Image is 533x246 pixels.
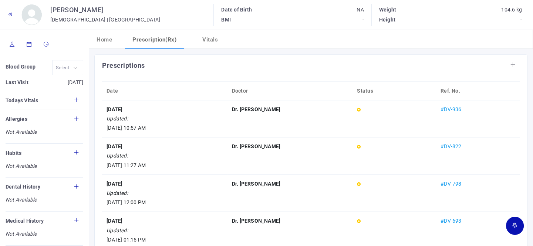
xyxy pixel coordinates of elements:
[50,5,161,15] h4: [PERSON_NAME]
[56,63,71,72] input: Select
[232,218,280,224] b: Dr. [PERSON_NAME]
[6,128,83,136] i: Not Available
[441,142,515,151] div: #DV-822
[441,216,515,226] div: #DV-693
[107,116,128,122] em: Updated:
[232,106,280,112] b: Dr. [PERSON_NAME]
[232,181,280,187] b: Dr. [PERSON_NAME]
[6,218,44,224] b: Medical History
[102,82,227,100] th: Date
[107,227,128,233] em: Updated:
[379,7,396,13] b: Weight
[107,218,122,224] b: [DATE]
[6,97,38,103] b: Todays Vitals
[50,15,161,25] p: [DEMOGRAPHIC_DATA] | [GEOGRAPHIC_DATA]
[107,181,122,187] b: [DATE]
[221,17,231,23] b: BMI
[6,150,21,156] b: Habits
[107,153,128,159] em: Updated:
[102,174,227,212] td: [DATE] 12:00 PM
[451,5,522,15] p: 104.6 kg
[6,162,83,170] i: Not Available
[441,179,515,189] div: #DV-798
[102,100,227,137] td: [DATE] 10:57 AM
[6,184,40,190] b: Dental History
[293,15,364,25] p: -
[6,64,36,70] b: Blood Group
[293,5,364,15] p: NA
[6,230,83,238] i: Not Available
[379,17,395,23] b: Height
[132,36,176,44] h5: Prescription(Rx)
[6,196,83,204] i: Not Available
[107,143,122,149] b: [DATE]
[6,79,28,85] b: Last Visit
[352,82,436,100] th: Status
[232,143,280,149] b: Dr. [PERSON_NAME]
[107,190,128,196] em: Updated:
[451,15,522,25] p: -
[97,36,112,44] h5: Home
[107,106,122,112] b: [DATE]
[44,77,83,87] p: [DATE]
[202,36,218,44] h5: Vitals
[436,82,520,100] th: Ref. No.
[221,7,252,13] b: Date of Birth
[227,82,353,100] th: Doctor
[102,137,227,175] td: [DATE] 11:27 AM
[441,105,515,114] div: #DV-936
[6,116,27,122] b: Allergies
[102,61,145,69] b: Prescriptions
